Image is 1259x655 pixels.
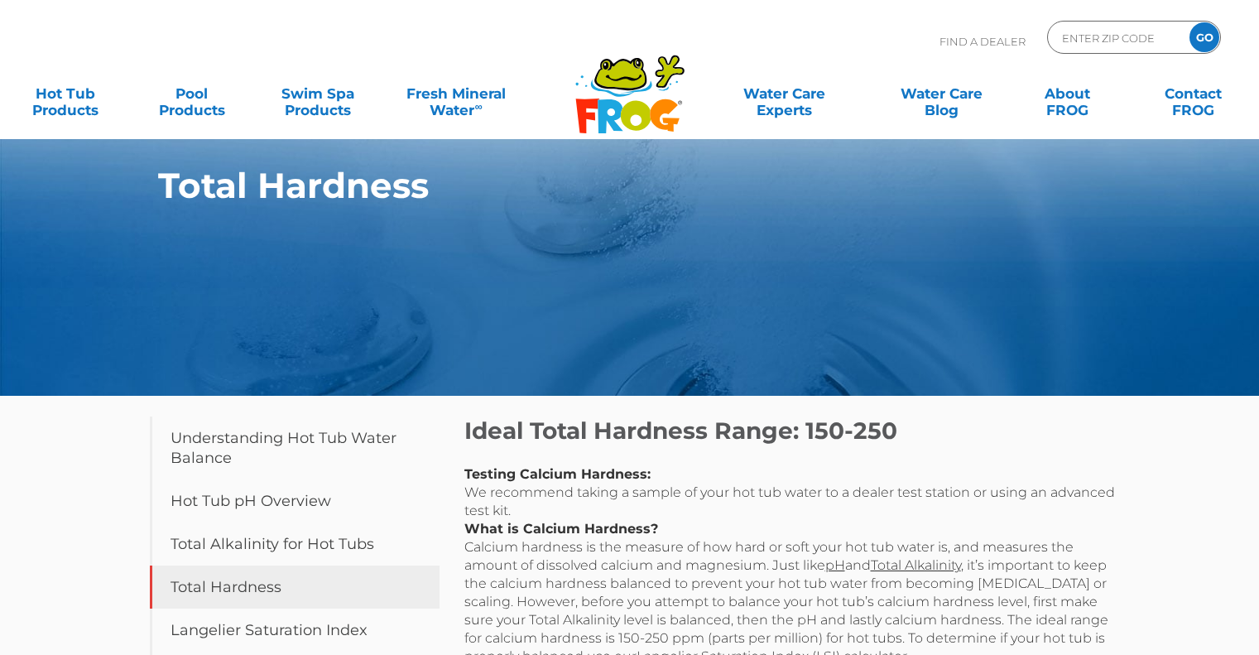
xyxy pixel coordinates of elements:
[464,417,1127,445] h2: Ideal Total Hardness Range: 150-250
[1018,77,1116,110] a: AboutFROG
[150,566,440,609] a: Total Hardness
[269,77,367,110] a: Swim SpaProducts
[892,77,990,110] a: Water CareBlog
[871,557,961,573] a: Total Alkalinity
[939,21,1026,62] p: Find A Dealer
[17,77,114,110] a: Hot TubProducts
[150,523,440,566] a: Total Alkalinity for Hot Tubs
[464,466,651,482] strong: Testing Calcium Hardness:
[464,521,658,537] strong: What is Calcium Hardness?
[1189,22,1219,52] input: GO
[158,166,1027,205] h1: Total Hardness
[395,77,517,110] a: Fresh MineralWater∞
[150,479,440,523] a: Hot Tub pH Overview
[704,77,864,110] a: Water CareExperts
[566,33,694,134] img: Frog Products Logo
[142,77,240,110] a: PoolProducts
[825,557,845,573] a: pH
[150,417,440,479] a: Understanding Hot Tub Water Balance
[474,100,482,113] sup: ∞
[150,609,440,652] a: Langelier Saturation Index
[1145,77,1242,110] a: ContactFROG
